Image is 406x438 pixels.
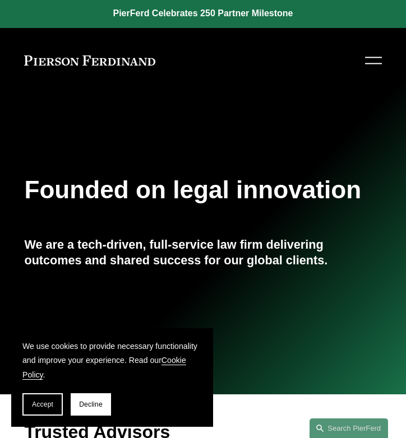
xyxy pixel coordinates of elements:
[22,393,63,416] button: Accept
[32,400,53,408] span: Accept
[22,356,186,379] a: Cookie Policy
[310,418,388,438] a: Search this site
[24,176,381,204] h1: Founded on legal innovation
[11,328,213,427] section: Cookie banner
[22,339,202,382] p: We use cookies to provide necessary functionality and improve your experience. Read our .
[79,400,103,408] span: Decline
[71,393,111,416] button: Decline
[24,237,381,268] h4: We are a tech-driven, full-service law firm delivering outcomes and shared success for our global...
